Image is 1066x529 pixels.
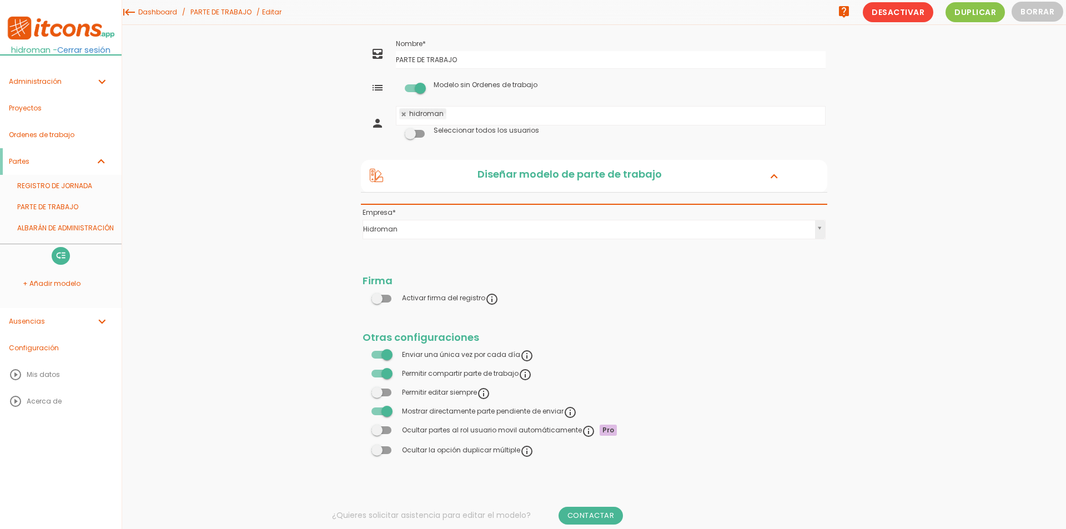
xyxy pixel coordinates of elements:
[262,7,281,17] span: Editar
[363,275,826,286] h2: Firma
[95,68,108,95] i: expand_more
[9,388,22,415] i: play_circle_outline
[434,80,537,89] label: Modelo sin Ordenes de trabajo
[863,2,933,22] span: Desactivar
[363,220,811,238] span: Hidroman
[837,1,851,23] i: live_help
[6,16,117,41] img: itcons-logo
[402,406,577,416] label: Mostrar directamente parte pendiente de enviar
[56,247,66,265] i: low_priority
[519,368,532,381] i: info_outline
[363,220,825,239] a: Hidroman
[396,39,426,48] label: Nombre
[52,247,69,265] a: low_priority
[477,387,490,400] i: info_outline
[363,208,396,217] label: Empresa
[1012,2,1063,22] button: Borrar
[765,169,783,183] i: expand_more
[833,1,855,23] a: live_help
[402,350,534,359] label: Enviar una única vez por cada día
[95,148,108,175] i: expand_more
[582,425,595,438] i: info_outline
[6,270,116,297] a: + Añadir modelo
[485,293,499,306] i: info_outline
[946,2,1005,22] span: Duplicar
[520,445,534,458] i: info_outline
[409,110,444,117] div: hidroman
[402,445,534,455] label: Ocultar la opción duplicar múltiple
[402,425,597,435] label: Ocultar partes al rol usuario movil automáticamente
[559,507,623,525] a: Contactar
[402,369,532,378] label: Permitir compartir parte de trabajo
[564,406,577,419] i: info_outline
[57,44,110,56] a: Cerrar sesión
[600,425,617,436] span: Pro
[9,361,22,388] i: play_circle_outline
[371,47,384,61] i: all_inbox
[383,169,757,183] h2: Diseñar modelo de parte de trabajo
[402,293,499,303] label: Activar firma del registro
[363,332,826,343] h2: Otras configuraciones
[95,308,108,335] i: expand_more
[371,81,384,94] i: list
[402,387,490,397] label: Permitir editar siempre
[520,349,534,362] i: info_outline
[371,117,384,130] i: person
[122,501,833,529] div: ¿Quieres solicitar asistencia para editar el modelo?
[434,125,539,135] label: Seleccionar todos los usuarios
